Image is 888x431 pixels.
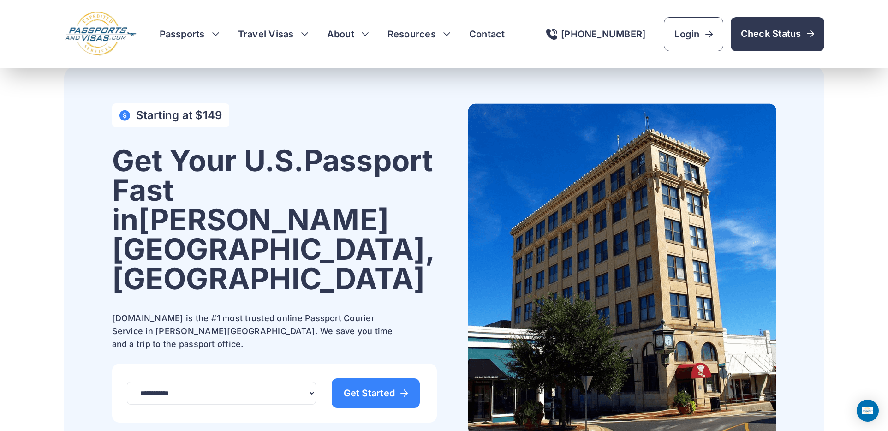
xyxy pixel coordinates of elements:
[674,28,712,41] span: Login
[731,17,824,51] a: Check Status
[344,389,408,398] span: Get Started
[112,312,398,351] p: [DOMAIN_NAME] is the #1 most trusted online Passport Courier Service in [PERSON_NAME][GEOGRAPHIC_...
[332,378,420,408] a: Get Started
[664,17,723,51] a: Login
[741,27,814,40] span: Check Status
[64,11,137,57] img: Logo
[857,400,879,422] div: Open Intercom Messenger
[546,29,645,40] a: [PHONE_NUMBER]
[327,28,354,41] a: About
[469,28,505,41] a: Contact
[136,109,222,122] h4: Starting at $149
[112,146,437,293] h1: Get Your U.S. Passport Fast in [PERSON_NAME][GEOGRAPHIC_DATA], [GEOGRAPHIC_DATA]
[238,28,309,41] h3: Travel Visas
[160,28,220,41] h3: Passports
[387,28,451,41] h3: Resources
